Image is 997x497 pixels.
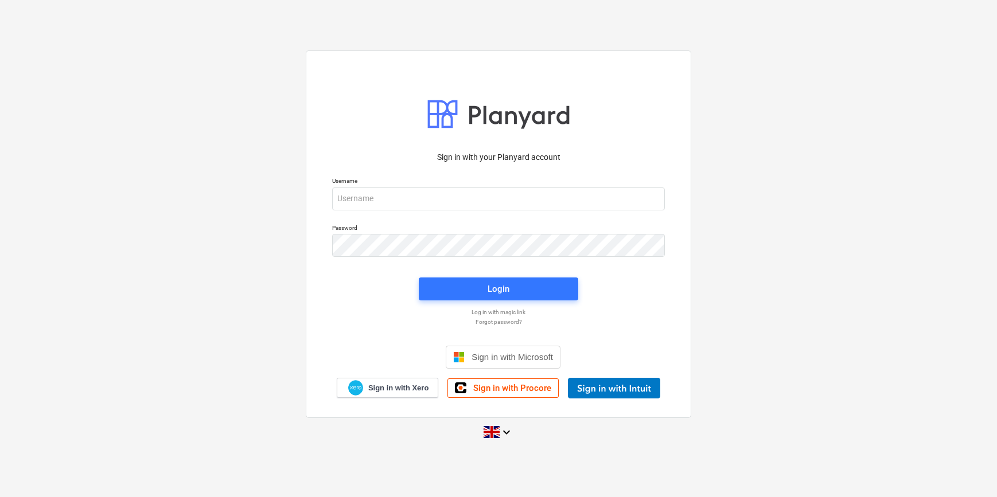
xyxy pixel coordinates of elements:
div: Login [488,281,509,296]
a: Sign in with Xero [337,378,439,398]
span: Sign in with Procore [473,383,551,393]
input: Username [332,187,665,210]
p: Password [332,224,665,234]
img: Xero logo [348,380,363,396]
i: keyboard_arrow_down [500,425,513,439]
p: Username [332,177,665,187]
a: Forgot password? [326,318,671,326]
img: Microsoft logo [453,351,465,363]
button: Login [419,277,578,300]
p: Sign in with your Planyard account [332,151,665,163]
a: Log in with magic link [326,308,671,316]
a: Sign in with Procore [447,378,559,398]
span: Sign in with Microsoft [472,352,553,362]
span: Sign in with Xero [368,383,429,393]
